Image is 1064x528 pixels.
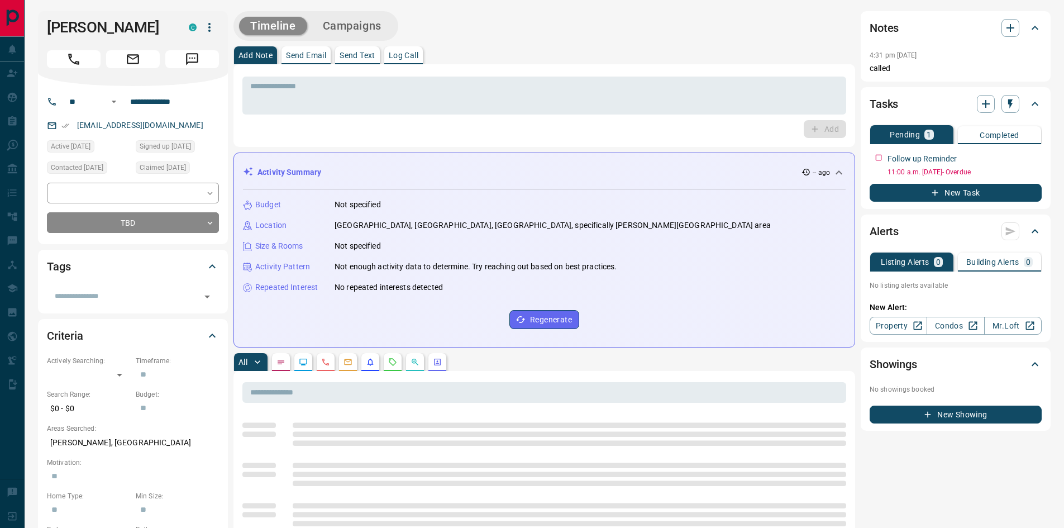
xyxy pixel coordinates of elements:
p: Listing Alerts [881,258,929,266]
button: Timeline [239,17,307,35]
p: Timeframe: [136,356,219,366]
p: 0 [936,258,941,266]
p: Follow up Reminder [888,153,957,165]
p: [GEOGRAPHIC_DATA], [GEOGRAPHIC_DATA], [GEOGRAPHIC_DATA], specifically [PERSON_NAME][GEOGRAPHIC_DA... [335,220,771,231]
a: Condos [927,317,984,335]
p: Size & Rooms [255,240,303,252]
p: Search Range: [47,389,130,399]
div: Notes [870,15,1042,41]
p: Location [255,220,287,231]
svg: Requests [388,358,397,367]
span: Signed up [DATE] [140,141,191,152]
svg: Listing Alerts [366,358,375,367]
span: Contacted [DATE] [51,162,103,173]
div: Sat Oct 04 2025 [47,161,130,177]
span: Claimed [DATE] [140,162,186,173]
a: [EMAIL_ADDRESS][DOMAIN_NAME] [77,121,203,130]
p: Budget: [136,389,219,399]
h2: Alerts [870,222,899,240]
p: All [238,358,247,366]
h2: Tasks [870,95,898,113]
p: Not enough activity data to determine. Try reaching out based on best practices. [335,261,617,273]
p: Activity Summary [257,167,321,178]
p: Add Note [238,51,273,59]
p: Log Call [389,51,418,59]
p: Not specified [335,199,381,211]
svg: Lead Browsing Activity [299,358,308,367]
svg: Emails [343,358,352,367]
p: Not specified [335,240,381,252]
div: Sat Oct 04 2025 [136,161,219,177]
p: Actively Searching: [47,356,130,366]
p: Budget [255,199,281,211]
a: Property [870,317,927,335]
p: 4:31 pm [DATE] [870,51,917,59]
div: Activity Summary-- ago [243,162,846,183]
p: Send Text [340,51,375,59]
p: 11:00 a.m. [DATE] - Overdue [888,167,1042,177]
div: Alerts [870,218,1042,245]
h1: [PERSON_NAME] [47,18,172,36]
svg: Agent Actions [433,358,442,367]
h2: Showings [870,355,917,373]
p: called [870,63,1042,74]
p: Areas Searched: [47,424,219,434]
div: Tags [47,253,219,280]
a: Mr.Loft [984,317,1042,335]
div: Tasks [870,91,1042,117]
p: Pending [890,131,920,139]
svg: Email Verified [61,122,69,130]
span: Message [165,50,219,68]
h2: Criteria [47,327,83,345]
p: Completed [980,131,1019,139]
div: Criteria [47,322,219,349]
button: New Showing [870,406,1042,424]
span: Call [47,50,101,68]
button: Regenerate [509,310,579,329]
p: 0 [1026,258,1030,266]
p: 1 [927,131,931,139]
p: Send Email [286,51,326,59]
p: -- ago [813,168,830,178]
p: No listing alerts available [870,280,1042,291]
p: New Alert: [870,302,1042,313]
button: Open [199,289,215,305]
h2: Notes [870,19,899,37]
p: Home Type: [47,491,130,501]
button: New Task [870,184,1042,202]
div: TBD [47,212,219,233]
span: Active [DATE] [51,141,90,152]
div: Thu Oct 09 2025 [47,140,130,156]
p: Motivation: [47,458,219,468]
p: Min Size: [136,491,219,501]
button: Campaigns [312,17,393,35]
div: condos.ca [189,23,197,31]
p: Building Alerts [966,258,1019,266]
h2: Tags [47,258,70,275]
div: Showings [870,351,1042,378]
p: No repeated interests detected [335,282,443,293]
svg: Opportunities [411,358,419,367]
div: Sat Oct 04 2025 [136,140,219,156]
p: [PERSON_NAME], [GEOGRAPHIC_DATA] [47,434,219,452]
p: Activity Pattern [255,261,310,273]
svg: Calls [321,358,330,367]
p: Repeated Interest [255,282,318,293]
svg: Notes [276,358,285,367]
button: Open [107,95,121,108]
p: $0 - $0 [47,399,130,418]
p: No showings booked [870,384,1042,394]
span: Email [106,50,160,68]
